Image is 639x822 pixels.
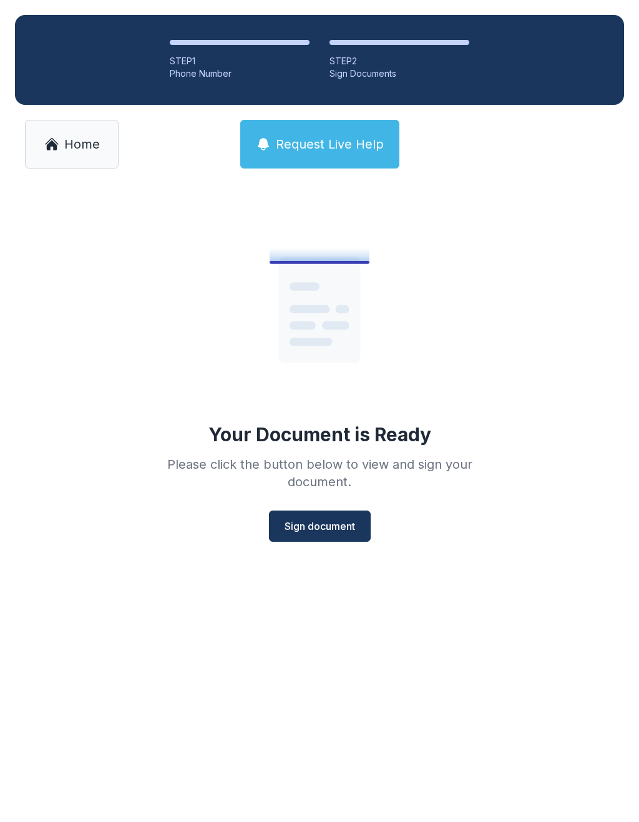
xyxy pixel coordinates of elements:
[329,67,469,80] div: Sign Documents
[64,135,100,153] span: Home
[329,55,469,67] div: STEP 2
[208,423,431,446] div: Your Document is Ready
[276,135,384,153] span: Request Live Help
[140,456,499,491] div: Please click the button below to view and sign your document.
[285,519,355,534] span: Sign document
[170,55,310,67] div: STEP 1
[170,67,310,80] div: Phone Number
